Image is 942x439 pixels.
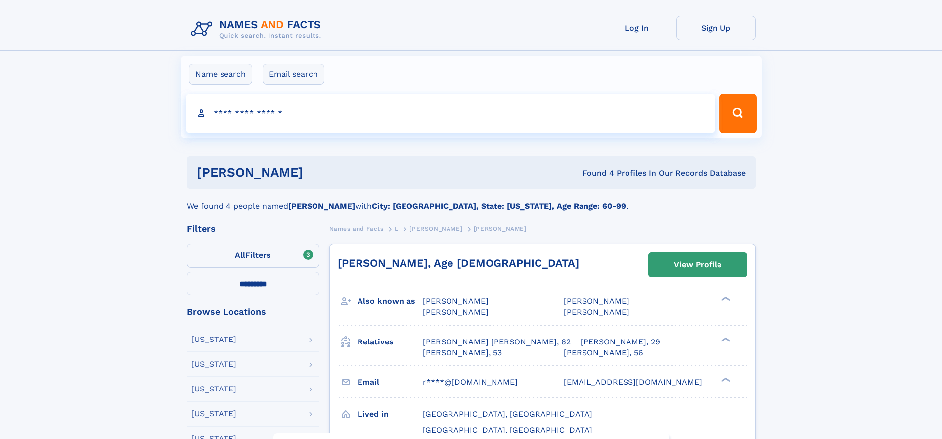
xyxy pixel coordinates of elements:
[581,337,660,347] a: [PERSON_NAME], 29
[564,347,643,358] a: [PERSON_NAME], 56
[676,16,756,40] a: Sign Up
[187,244,319,268] label: Filters
[197,166,443,179] h1: [PERSON_NAME]
[187,189,756,212] div: We found 4 people named with .
[372,201,626,211] b: City: [GEOGRAPHIC_DATA], State: [US_STATE], Age Range: 60-99
[564,377,702,387] span: [EMAIL_ADDRESS][DOMAIN_NAME]
[338,257,579,269] a: [PERSON_NAME], Age [DEMOGRAPHIC_DATA]
[423,425,592,435] span: [GEOGRAPHIC_DATA], [GEOGRAPHIC_DATA]
[191,360,236,368] div: [US_STATE]
[395,222,399,235] a: L
[597,16,676,40] a: Log In
[443,168,746,179] div: Found 4 Profiles In Our Records Database
[409,225,462,232] span: [PERSON_NAME]
[358,406,423,423] h3: Lived in
[423,307,489,317] span: [PERSON_NAME]
[288,201,355,211] b: [PERSON_NAME]
[191,336,236,343] div: [US_STATE]
[187,224,319,233] div: Filters
[187,307,319,316] div: Browse Locations
[719,336,731,342] div: ❯
[187,16,329,43] img: Logo Names and Facts
[423,337,571,347] a: [PERSON_NAME] [PERSON_NAME], 62
[564,307,629,317] span: [PERSON_NAME]
[191,385,236,393] div: [US_STATE]
[189,64,252,85] label: Name search
[674,253,721,276] div: View Profile
[358,334,423,350] h3: Relatives
[423,347,502,358] a: [PERSON_NAME], 53
[186,94,716,133] input: search input
[423,409,592,419] span: [GEOGRAPHIC_DATA], [GEOGRAPHIC_DATA]
[235,250,245,260] span: All
[719,94,756,133] button: Search Button
[474,225,527,232] span: [PERSON_NAME]
[358,374,423,390] h3: Email
[358,293,423,310] h3: Also known as
[409,222,462,235] a: [PERSON_NAME]
[719,296,731,302] div: ❯
[564,296,629,306] span: [PERSON_NAME]
[263,64,324,85] label: Email search
[191,410,236,418] div: [US_STATE]
[329,222,384,235] a: Names and Facts
[719,376,731,383] div: ❯
[423,296,489,306] span: [PERSON_NAME]
[649,253,747,277] a: View Profile
[395,225,399,232] span: L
